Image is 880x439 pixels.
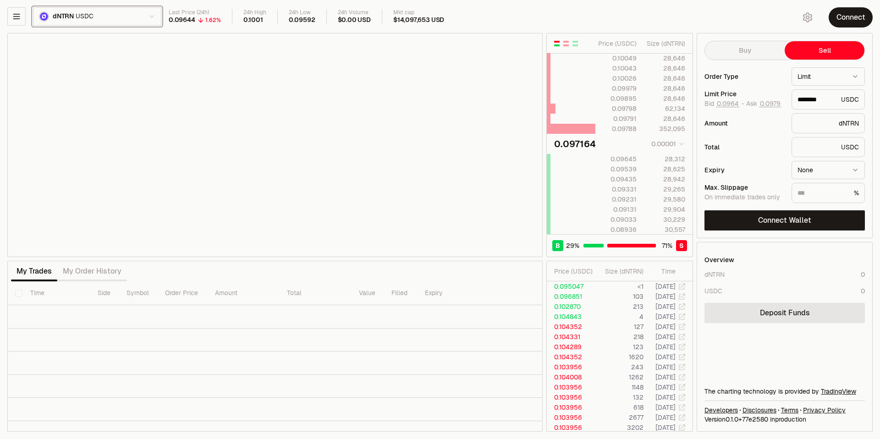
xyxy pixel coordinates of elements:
button: 0.00001 [649,138,685,149]
div: Expiry [704,167,784,173]
div: 29,904 [644,205,685,214]
div: 28,625 [644,165,685,174]
time: [DATE] [655,423,676,432]
div: 0 [861,286,865,296]
div: 0.09895 [596,94,637,103]
div: 30,229 [644,215,685,224]
div: USDC [792,137,865,157]
button: Show Buy and Sell Orders [553,40,561,47]
div: Price ( USDC ) [596,39,637,48]
span: USDC [76,12,93,21]
div: 0.09788 [596,124,637,133]
button: 0.0979 [759,100,781,107]
div: 28,942 [644,175,685,184]
div: Overview [704,255,734,264]
button: Connect [829,7,873,27]
div: 0.09791 [596,114,637,123]
td: 0.103956 [547,402,595,412]
div: Price ( USDC ) [554,267,595,276]
div: 0.09033 [596,215,637,224]
div: Total [704,144,784,150]
time: [DATE] [655,292,676,301]
div: $14,097,653 USD [393,16,444,24]
a: Disclosures [742,406,776,415]
span: Bid - [704,100,744,108]
th: Time [23,281,90,305]
td: 1148 [595,382,644,392]
div: 0.09231 [596,195,637,204]
div: 0.09798 [596,104,637,113]
img: dNTRN Logo [40,12,48,21]
th: Amount [208,281,280,305]
div: 24h Volume [338,9,371,16]
div: 0.09435 [596,175,637,184]
span: Ask [746,100,781,108]
div: 29,265 [644,185,685,194]
div: % [792,183,865,203]
div: Mkt cap [393,9,444,16]
td: 0.104008 [547,372,595,382]
span: B [555,241,560,250]
div: 28,312 [644,154,685,164]
button: My Trades [11,262,57,280]
div: 0.09592 [289,16,315,24]
div: 28,646 [644,94,685,103]
time: [DATE] [655,323,676,331]
button: None [792,161,865,179]
td: 0.103956 [547,382,595,392]
div: 62,134 [644,104,685,113]
span: 29 % [566,241,579,250]
div: Limit Price [704,91,784,97]
td: 0.103956 [547,392,595,402]
div: 28,646 [644,84,685,93]
button: Show Sell Orders Only [562,40,570,47]
time: [DATE] [655,363,676,371]
div: 28,646 [644,64,685,73]
button: Select all [15,290,22,297]
time: [DATE] [655,302,676,311]
time: [DATE] [655,282,676,291]
td: 132 [595,392,644,402]
td: 0.104843 [547,312,595,322]
a: Developers [704,406,738,415]
div: The charting technology is provided by [704,387,865,396]
div: 0.09539 [596,165,637,174]
div: Last Price (24h) [169,9,221,16]
time: [DATE] [655,383,676,391]
th: Order Price [158,281,208,305]
div: USDC [704,286,722,296]
td: 0.104352 [547,322,595,332]
button: Buy [705,41,785,60]
div: 0.09331 [596,185,637,194]
time: [DATE] [655,353,676,361]
div: 24h Low [289,9,315,16]
button: Sell [785,41,864,60]
div: 0.10049 [596,54,637,63]
td: 0.102870 [547,302,595,312]
td: 1620 [595,352,644,362]
div: $0.00 USD [338,16,371,24]
th: Value [352,281,384,305]
td: 4 [595,312,644,322]
time: [DATE] [655,373,676,381]
div: 24h High [243,9,266,16]
div: Order Type [704,73,784,80]
span: dNTRN [53,12,74,21]
div: 0.09131 [596,205,637,214]
td: 618 [595,402,644,412]
div: 0.1001 [243,16,263,24]
time: [DATE] [655,313,676,321]
div: 0.10043 [596,64,637,73]
th: Symbol [119,281,158,305]
td: 0.103956 [547,412,595,423]
div: 28,646 [644,114,685,123]
td: <1 [595,281,644,291]
td: 127 [595,322,644,332]
div: USDC [792,89,865,110]
iframe: Financial Chart [8,33,542,257]
button: Show Buy Orders Only [572,40,579,47]
div: 29,580 [644,195,685,204]
div: Size ( dNTRN ) [644,39,685,48]
div: 28,646 [644,54,685,63]
div: dNTRN [792,113,865,133]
